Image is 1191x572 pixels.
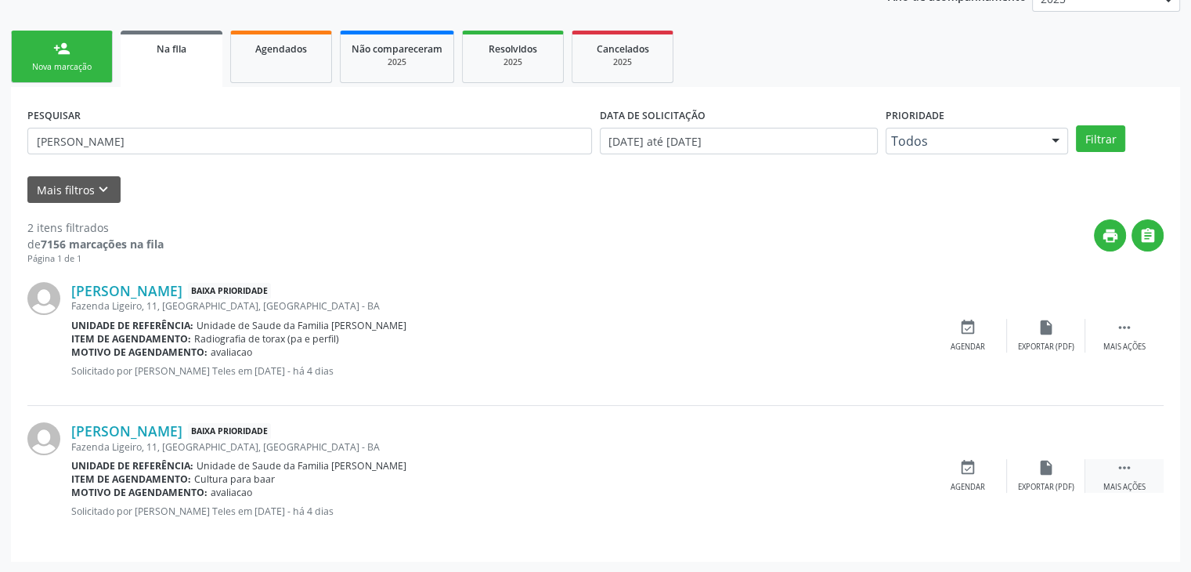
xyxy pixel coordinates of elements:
[27,103,81,128] label: PESQUISAR
[1038,459,1055,476] i: insert_drive_file
[188,423,271,440] span: Baixa Prioridade
[583,56,662,68] div: 2025
[27,128,592,154] input: Nome, CNS
[71,486,208,499] b: Motivo de agendamento:
[27,236,164,252] div: de
[1131,219,1164,252] button: 
[1103,482,1146,493] div: Mais ações
[1094,219,1126,252] button: print
[27,252,164,266] div: Página 1 de 1
[211,486,252,499] span: avaliacao
[489,42,537,56] span: Resolvidos
[53,40,70,57] div: person_add
[27,422,60,455] img: img
[71,422,182,440] a: [PERSON_NAME]
[211,346,252,359] span: avaliacao
[23,61,101,73] div: Nova marcação
[255,42,307,56] span: Agendados
[474,56,552,68] div: 2025
[600,128,878,154] input: Selecione um intervalo
[71,505,929,518] p: Solicitado por [PERSON_NAME] Teles em [DATE] - há 4 dias
[71,472,191,486] b: Item de agendamento:
[597,42,649,56] span: Cancelados
[197,319,406,332] span: Unidade de Saude da Familia [PERSON_NAME]
[951,342,985,353] div: Agendar
[891,133,1037,149] span: Todos
[71,440,929,454] div: Fazenda Ligeiro, 11, [GEOGRAPHIC_DATA], [GEOGRAPHIC_DATA] - BA
[71,364,929,378] p: Solicitado por [PERSON_NAME] Teles em [DATE] - há 4 dias
[71,459,193,472] b: Unidade de referência:
[352,42,442,56] span: Não compareceram
[41,237,164,252] strong: 7156 marcações na fila
[188,283,271,299] span: Baixa Prioridade
[959,459,976,476] i: event_available
[1116,319,1133,336] i: 
[71,299,929,313] div: Fazenda Ligeiro, 11, [GEOGRAPHIC_DATA], [GEOGRAPHIC_DATA] - BA
[194,472,275,486] span: Cultura para baar
[27,176,121,204] button: Mais filtroskeyboard_arrow_down
[1018,342,1074,353] div: Exportar (PDF)
[1038,319,1055,336] i: insert_drive_file
[71,346,208,359] b: Motivo de agendamento:
[1018,482,1074,493] div: Exportar (PDF)
[1103,342,1146,353] div: Mais ações
[71,319,193,332] b: Unidade de referência:
[352,56,442,68] div: 2025
[1139,227,1157,244] i: 
[600,103,706,128] label: DATA DE SOLICITAÇÃO
[1102,227,1119,244] i: print
[1076,125,1125,152] button: Filtrar
[71,282,182,299] a: [PERSON_NAME]
[959,319,976,336] i: event_available
[157,42,186,56] span: Na fila
[194,332,339,346] span: Radiografia de torax (pa e perfil)
[27,219,164,236] div: 2 itens filtrados
[27,282,60,315] img: img
[71,332,191,346] b: Item de agendamento:
[951,482,985,493] div: Agendar
[197,459,406,472] span: Unidade de Saude da Familia [PERSON_NAME]
[95,181,112,198] i: keyboard_arrow_down
[1116,459,1133,476] i: 
[886,103,944,128] label: Prioridade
